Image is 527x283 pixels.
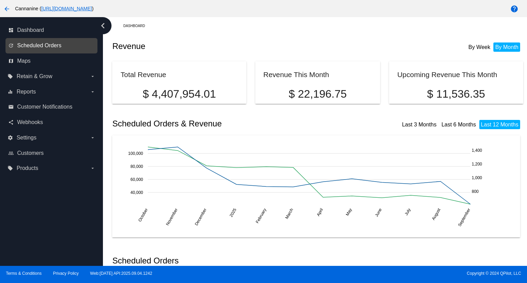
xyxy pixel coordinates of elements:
i: update [8,43,14,48]
h2: Total Revenue [120,71,166,78]
span: Dashboard [17,27,44,33]
i: local_offer [8,74,13,79]
text: 80,000 [131,164,143,169]
text: September [457,207,471,227]
span: Cannanine ( ) [15,6,94,11]
h2: Scheduled Orders & Revenue [112,119,318,128]
a: Last 3 Months [402,122,437,127]
span: Customers [17,150,44,156]
a: email Customer Notifications [8,101,95,112]
text: August [431,207,442,221]
i: settings [8,135,13,140]
p: $ 22,196.75 [263,88,372,100]
i: email [8,104,14,110]
text: December [194,207,208,226]
span: Products [16,165,38,171]
text: 2025 [229,207,238,218]
p: $ 4,407,954.01 [120,88,238,100]
li: By Week [467,42,492,52]
span: Copyright © 2024 QPilot, LLC [269,271,521,276]
span: Maps [17,58,31,64]
text: October [138,207,149,222]
span: Webhooks [17,119,43,125]
text: May [345,207,353,217]
span: Reports [16,89,36,95]
i: chevron_left [97,20,108,31]
h2: Revenue This Month [263,71,329,78]
a: dashboard Dashboard [8,25,95,36]
a: [URL][DOMAIN_NAME] [41,6,92,11]
span: Customer Notifications [17,104,72,110]
i: arrow_drop_down [90,165,95,171]
a: share Webhooks [8,117,95,128]
text: 100,000 [128,151,143,156]
text: 800 [472,189,479,194]
a: map Maps [8,56,95,66]
text: 40,000 [131,190,143,195]
a: people_outline Customers [8,148,95,159]
i: arrow_drop_down [90,89,95,95]
h2: Revenue [112,41,318,51]
i: arrow_drop_down [90,74,95,79]
i: local_offer [8,165,13,171]
i: dashboard [8,27,14,33]
a: Last 12 Months [481,122,518,127]
span: Scheduled Orders [17,42,61,49]
span: Retain & Grow [16,73,52,79]
text: November [165,207,179,226]
text: July [404,207,412,216]
text: 1,400 [472,148,482,153]
i: people_outline [8,150,14,156]
li: By Month [493,42,520,52]
h2: Scheduled Orders [112,256,318,266]
text: June [374,207,383,218]
mat-icon: help [510,5,518,13]
text: 60,000 [131,177,143,182]
text: March [284,207,294,220]
a: Web:[DATE] API:2025.09.04.1242 [90,271,152,276]
text: February [255,207,267,224]
a: Privacy Policy [53,271,79,276]
p: $ 11,536.35 [397,88,515,100]
i: map [8,58,14,64]
text: 1,000 [472,175,482,180]
text: 1,200 [472,162,482,167]
i: share [8,120,14,125]
text: April [316,207,324,217]
mat-icon: arrow_back [3,5,11,13]
span: Settings [16,135,36,141]
i: arrow_drop_down [90,135,95,140]
a: Dashboard [123,21,151,31]
a: update Scheduled Orders [8,40,95,51]
a: Terms & Conditions [6,271,42,276]
a: Last 6 Months [442,122,476,127]
h2: Upcoming Revenue This Month [397,71,497,78]
i: equalizer [8,89,13,95]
